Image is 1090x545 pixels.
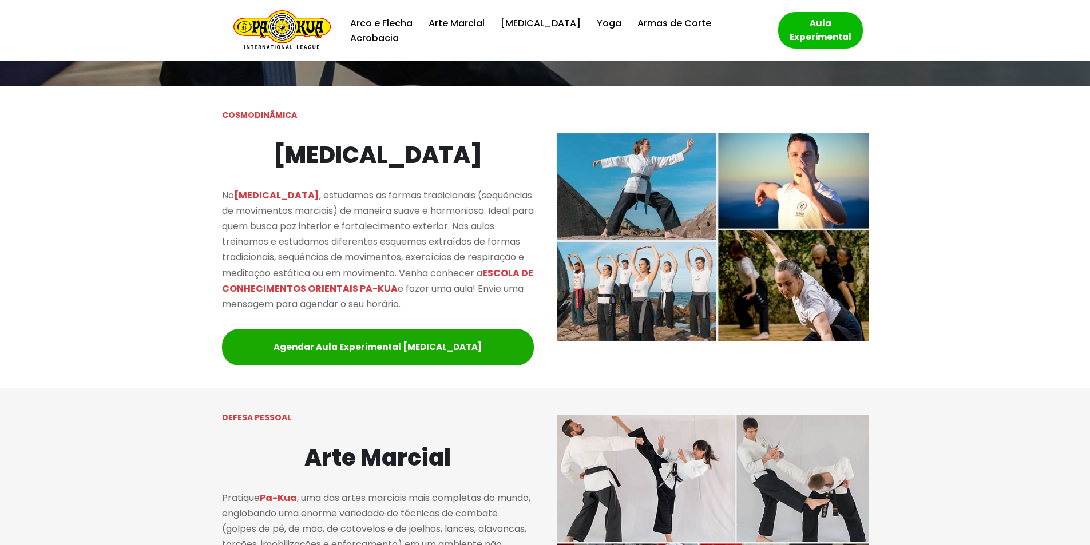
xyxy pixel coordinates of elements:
[260,491,297,504] mark: Pa-Kua
[228,10,331,51] a: Escola de Conhecimentos Orientais Pa-Kua Uma escola para toda família
[501,15,581,31] a: [MEDICAL_DATA]
[222,188,534,312] p: No , estudamos as formas tradicionais (sequências de movimentos marciais) de maneira suave e harm...
[597,15,621,31] a: Yoga
[222,266,533,295] mark: ESCOLA DE CONHECIMENTOS ORIENTAIS PA-KUA
[222,412,291,423] strong: DEFESA PESSOAL
[222,137,534,173] h2: [MEDICAL_DATA]
[222,329,534,365] a: Agendar Aula Experimental [MEDICAL_DATA]
[637,15,711,31] a: Armas de Corte
[348,15,761,46] div: Menu primário
[234,189,319,202] mark: [MEDICAL_DATA]
[557,133,869,341] img: Pa-Kua tai chi
[350,15,413,31] a: Arco e Flecha
[350,30,399,46] a: Acrobacia
[222,439,534,476] h2: Arte Marcial
[222,109,297,121] strong: COSMODINÂMICA
[429,15,485,31] a: Arte Marcial
[778,12,863,49] a: Aula Experimental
